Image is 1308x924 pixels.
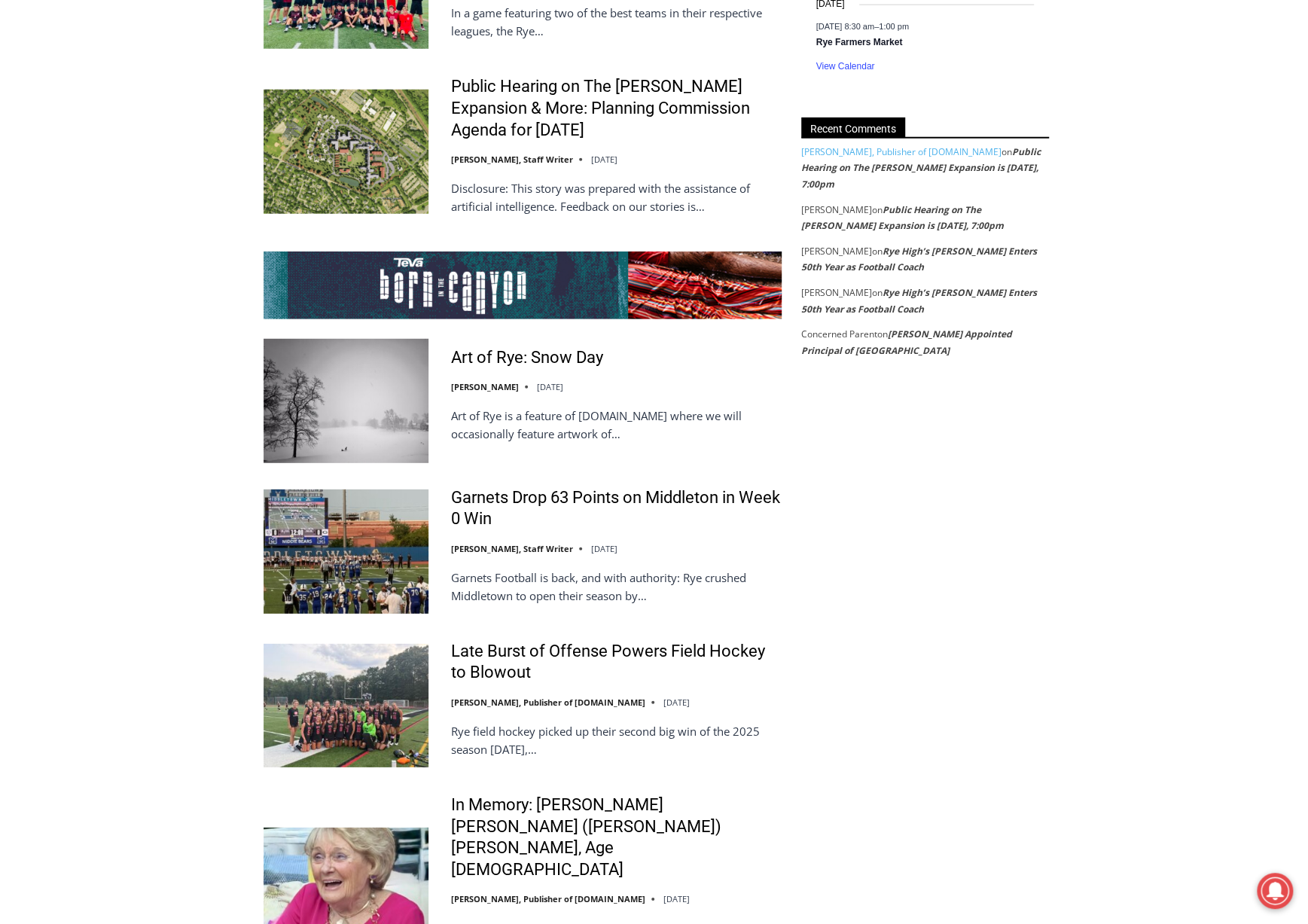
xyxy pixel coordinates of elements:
[801,245,1037,274] a: Rye High’s [PERSON_NAME] Enters 50th Year as Football Coach
[451,407,782,443] p: Art of Rye is a feature of [DOMAIN_NAME] where we will occasionally feature artwork of…
[801,203,1004,233] a: Public Hearing on The [PERSON_NAME] Expansion is [DATE], 7:00pm
[816,37,903,49] a: Rye Farmers Market
[155,94,221,180] div: "[PERSON_NAME]'s draw is the fine variety of pristine raw fish kept on hand"
[451,641,782,684] a: Late Burst of Offense Powers Field Hockey to Blowout
[591,543,617,554] time: [DATE]
[451,4,782,40] p: In a game featuring two of the best teams in their respective leagues, the Rye…
[879,22,909,31] span: 1:00 pm
[801,145,1041,191] a: Public Hearing on The [PERSON_NAME] Expansion is [DATE], 7:00pm
[451,487,782,530] a: Garnets Drop 63 Points on Middleton in Week 0 Win
[801,203,872,216] span: [PERSON_NAME]
[801,144,1049,193] footer: on
[801,245,872,258] span: [PERSON_NAME]
[451,179,782,215] p: Disclosure: This story was prepared with the assistance of artificial intelligence. Feedback on o...
[663,697,690,708] time: [DATE]
[663,893,690,904] time: [DATE]
[801,286,872,299] span: [PERSON_NAME]
[801,328,1012,357] a: [PERSON_NAME] Appointed Principal of [GEOGRAPHIC_DATA]
[5,155,148,212] span: Open Tues. - Sun. [PHONE_NUMBER]
[451,381,519,392] a: [PERSON_NAME]
[801,243,1049,276] footer: on
[816,22,909,31] time: –
[394,150,698,184] span: Intern @ [DOMAIN_NAME]
[801,326,1049,358] footer: on
[801,145,1002,158] a: [PERSON_NAME], Publisher of [DOMAIN_NAME]
[591,154,617,165] time: [DATE]
[451,347,603,369] a: Art of Rye: Snow Day
[801,328,877,340] span: Concerned Parent
[801,117,905,138] span: Recent Comments
[451,893,645,904] a: [PERSON_NAME], Publisher of [DOMAIN_NAME]
[362,146,730,188] a: Intern @ [DOMAIN_NAME]
[816,22,874,31] span: [DATE] 8:30 am
[816,61,875,72] a: View Calendar
[801,285,1049,317] footer: on
[801,202,1049,234] footer: on
[264,489,428,613] img: Garnets Drop 63 Points on Middleton in Week 0 Win
[451,569,782,605] p: Garnets Football is back, and with authority: Rye crushed Middletown to open their season by…
[451,154,573,165] a: [PERSON_NAME], Staff Writer
[264,90,428,213] img: Public Hearing on The Osborn Expansion & More: Planning Commission Agenda for Tuesday, September ...
[451,76,782,141] a: Public Hearing on The [PERSON_NAME] Expansion & More: Planning Commission Agenda for [DATE]
[264,339,428,462] img: Art of Rye: Snow Day
[451,722,782,758] p: Rye field hockey picked up their second big win of the 2025 season [DATE],…
[380,1,712,146] div: "We would have speakers with experience in local journalism speak to us about their experiences a...
[1,151,151,188] a: Open Tues. - Sun. [PHONE_NUMBER]
[264,644,428,767] img: Late Burst of Offense Powers Field Hockey to Blowout
[537,381,563,392] time: [DATE]
[801,286,1037,316] a: Rye High’s [PERSON_NAME] Enters 50th Year as Football Coach
[451,794,782,880] a: In Memory: [PERSON_NAME] [PERSON_NAME] ([PERSON_NAME]) [PERSON_NAME], Age [DEMOGRAPHIC_DATA]
[451,697,645,708] a: [PERSON_NAME], Publisher of [DOMAIN_NAME]
[451,543,573,554] a: [PERSON_NAME], Staff Writer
